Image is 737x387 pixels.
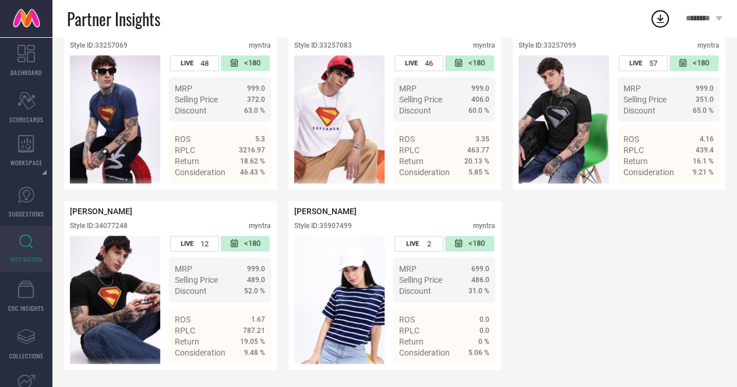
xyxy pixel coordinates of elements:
[468,287,489,295] span: 31.0 %
[399,95,442,104] span: Selling Price
[175,95,218,104] span: Selling Price
[240,157,265,165] span: 18.62 %
[67,7,160,31] span: Partner Insights
[247,95,265,104] span: 372.0
[405,59,418,67] span: LIVE
[629,59,642,67] span: LIVE
[445,236,494,251] div: Number of days since the style was first listed on the platform
[623,145,644,155] span: RPLC
[10,158,43,167] span: WORKSPACE
[452,189,489,198] a: Details
[623,95,667,104] span: Selling Price
[452,369,489,378] a: Details
[244,349,265,357] span: 9.48 %
[399,315,415,324] span: ROS
[227,189,265,198] a: Details
[650,8,671,29] div: Open download list
[8,304,44,313] span: CDC INSIGHTS
[406,240,419,247] span: LIVE
[239,369,265,378] span: Details
[471,265,489,273] span: 699.0
[463,189,489,198] span: Details
[519,55,609,183] div: Click to view image
[9,352,44,360] span: COLLECTIONS
[70,222,128,230] div: Style ID: 34077248
[294,207,357,216] span: [PERSON_NAME]
[399,264,417,274] span: MRP
[399,348,450,357] span: Consideration
[478,338,489,346] span: 0 %
[70,207,132,216] span: [PERSON_NAME]
[623,84,641,93] span: MRP
[399,286,431,296] span: Discount
[255,135,265,143] span: 5.3
[294,55,385,183] img: Style preview image
[294,222,352,230] div: Style ID: 35907499
[175,286,207,296] span: Discount
[70,236,160,364] div: Click to view image
[445,55,494,71] div: Number of days since the style was first listed on the platform
[175,106,207,115] span: Discount
[70,41,128,49] div: Style ID: 33257069
[468,349,489,357] span: 5.06 %
[175,348,225,357] span: Consideration
[294,236,385,364] img: Style preview image
[669,55,718,71] div: Number of days since the style was first listed on the platform
[227,369,265,378] a: Details
[249,41,271,49] div: myntra
[519,55,609,183] img: Style preview image
[243,326,265,335] span: 787.21
[623,106,655,115] span: Discount
[697,41,720,49] div: myntra
[170,236,219,251] div: Number of days the style has been live on the platform
[623,134,639,144] span: ROS
[479,326,489,335] span: 0.0
[175,157,199,166] span: Return
[425,59,433,68] span: 46
[294,55,385,183] div: Click to view image
[468,168,489,176] span: 5.85 %
[693,168,714,176] span: 9.21 %
[175,275,218,285] span: Selling Price
[10,68,42,77] span: DASHBOARD
[249,222,271,230] div: myntra
[239,146,265,154] span: 3216.97
[623,157,648,166] span: Return
[468,106,489,115] span: 60.0 %
[181,59,193,67] span: LIVE
[427,239,431,248] span: 2
[247,265,265,273] span: 999.0
[464,157,489,165] span: 20.13 %
[175,168,225,177] span: Consideration
[70,55,160,183] img: Style preview image
[473,222,495,230] div: myntra
[221,236,270,251] div: Number of days since the style was first listed on the platform
[394,55,443,71] div: Number of days the style has been live on the platform
[399,106,431,115] span: Discount
[471,84,489,93] span: 999.0
[221,55,270,71] div: Number of days since the style was first listed on the platform
[696,84,714,93] span: 999.0
[467,146,489,154] span: 463.77
[175,145,195,155] span: RPLC
[471,276,489,284] span: 486.0
[10,255,43,264] span: INSPIRATION
[251,315,265,324] span: 1.67
[473,41,495,49] div: myntra
[399,134,415,144] span: ROS
[175,326,195,335] span: RPLC
[244,106,265,115] span: 63.0 %
[399,337,424,346] span: Return
[696,95,714,104] span: 351.0
[693,106,714,115] span: 65.0 %
[240,168,265,176] span: 46.43 %
[175,134,191,144] span: ROS
[519,41,576,49] div: Style ID: 33257099
[479,315,489,324] span: 0.0
[475,135,489,143] span: 3.35
[399,275,442,285] span: Selling Price
[471,95,489,104] span: 406.0
[244,287,265,295] span: 52.0 %
[200,239,209,248] span: 12
[399,145,419,155] span: RPLC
